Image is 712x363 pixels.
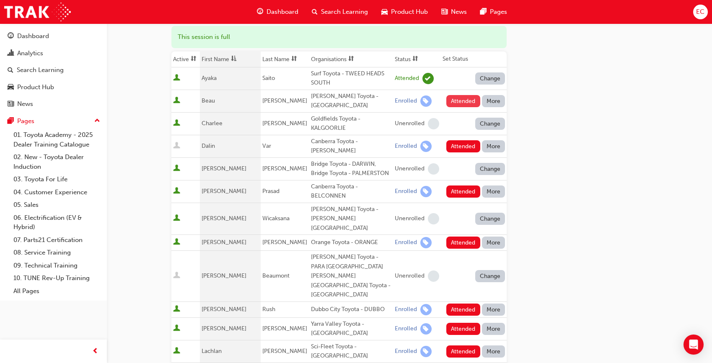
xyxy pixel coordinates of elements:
div: Enrolled [395,325,417,333]
span: learningRecordVerb_ENROLL-icon [420,304,432,315]
a: 03. Toyota For Life [10,173,104,186]
div: Enrolled [395,306,417,314]
span: Prasad [262,188,280,195]
span: sorting-icon [348,56,354,63]
button: More [482,323,505,335]
span: User is active [173,97,180,105]
span: [PERSON_NAME] [262,325,307,332]
span: User is active [173,165,180,173]
span: Search Learning [321,7,368,17]
button: EC [693,5,708,19]
span: sorting-icon [191,56,197,63]
span: Saito [262,75,275,82]
button: Attended [446,304,480,316]
a: 06. Electrification (EV & Hybrid) [10,211,104,234]
button: Attended [446,140,480,152]
button: Attended [446,323,480,335]
button: More [482,140,505,152]
span: User is inactive [173,142,180,150]
button: DashboardAnalyticsSearch LearningProduct HubNews [3,27,104,113]
div: Orange Toyota - ORANGE [311,238,391,247]
th: Toggle SortBy [261,51,309,67]
span: [PERSON_NAME] [202,306,246,313]
span: learningRecordVerb_ENROLL-icon [420,237,432,248]
span: News [451,7,467,17]
span: [PERSON_NAME] [262,239,307,246]
div: Dubbo City Toyota - DUBBO [311,305,391,314]
th: Set Status [441,51,507,67]
span: [PERSON_NAME] [262,97,307,104]
div: Unenrolled [395,120,425,128]
button: Change [475,163,505,175]
button: Change [475,118,505,130]
div: Enrolled [395,188,417,196]
span: Product Hub [391,7,428,17]
button: More [482,345,505,358]
button: Pages [3,113,104,129]
a: 09. Technical Training [10,259,104,272]
span: [PERSON_NAME] [202,239,246,246]
a: 04. Customer Experience [10,186,104,199]
div: Product Hub [17,82,54,92]
th: Toggle SortBy [309,51,393,67]
button: Attended [446,95,480,107]
span: sorting-icon [291,56,297,63]
span: learningRecordVerb_NONE-icon [428,118,439,129]
button: More [482,185,505,198]
a: news-iconNews [435,3,474,21]
span: [PERSON_NAME] [202,188,246,195]
span: User is active [173,347,180,355]
span: learningRecordVerb_ENROLL-icon [420,186,432,197]
div: Goldfields Toyota - KALGOORLIE [311,114,391,133]
button: Change [475,213,505,225]
span: User is active [173,74,180,82]
div: Sci-Fleet Toyota - [GEOGRAPHIC_DATA] [311,342,391,361]
span: pages-icon [480,7,487,17]
th: Toggle SortBy [393,51,441,67]
a: 08. Service Training [10,246,104,259]
a: 07. Parts21 Certification [10,234,104,247]
div: Pages [17,116,34,126]
button: Attended [446,345,480,358]
div: Canberra Toyota - [PERSON_NAME] [311,137,391,156]
span: Lachlan [202,348,222,355]
span: chart-icon [8,50,14,57]
div: Unenrolled [395,215,425,223]
span: learningRecordVerb_NONE-icon [428,270,439,282]
span: User is inactive [173,272,180,280]
div: Enrolled [395,97,417,105]
div: Enrolled [395,348,417,355]
div: Unenrolled [395,165,425,173]
span: [PERSON_NAME] [262,120,307,127]
a: 10. TUNE Rev-Up Training [10,272,104,285]
div: Surf Toyota - TWEED HEADS SOUTH [311,69,391,88]
span: learningRecordVerb_ENROLL-icon [420,346,432,357]
div: [PERSON_NAME] Toyota - [GEOGRAPHIC_DATA] [311,92,391,111]
div: Analytics [17,49,43,58]
button: More [482,237,505,249]
span: guage-icon [257,7,263,17]
a: Dashboard [3,28,104,44]
span: User is active [173,214,180,223]
button: More [482,304,505,316]
span: Var [262,142,271,149]
a: Trak [4,3,71,21]
span: car-icon [8,84,14,91]
div: Enrolled [395,142,417,150]
span: learningRecordVerb_NONE-icon [428,163,439,175]
span: [PERSON_NAME] [202,215,246,222]
span: learningRecordVerb_NONE-icon [428,213,439,224]
div: News [17,99,33,109]
div: This session is full [171,26,507,48]
span: Dalin [202,142,215,149]
button: Attended [446,185,480,198]
a: Product Hub [3,80,104,95]
span: Wicaksana [262,215,290,222]
div: Search Learning [17,65,64,75]
a: Search Learning [3,62,104,78]
a: News [3,96,104,112]
span: learningRecordVerb_ENROLL-icon [420,95,432,107]
span: [PERSON_NAME] [262,348,307,355]
th: Toggle SortBy [171,51,200,67]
